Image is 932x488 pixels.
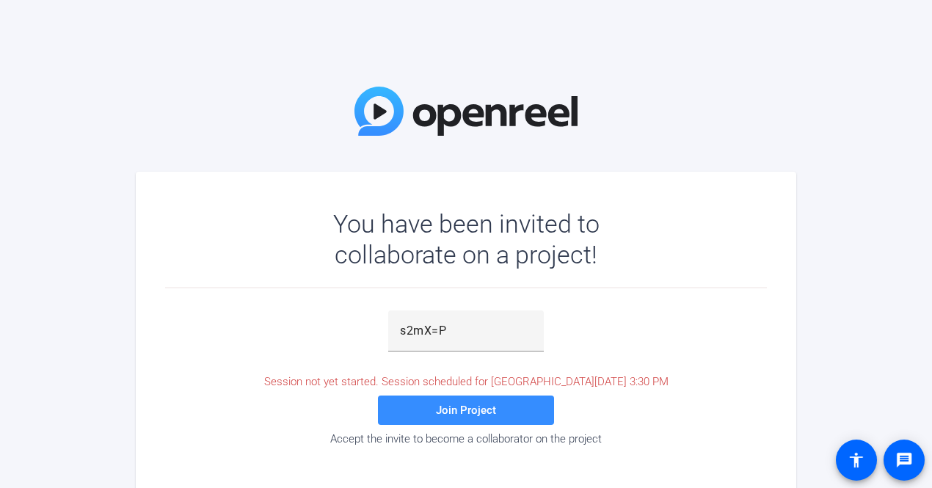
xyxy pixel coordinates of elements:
div: Session not yet started. Session scheduled for [GEOGRAPHIC_DATA][DATE] 3:30 PM [165,375,767,388]
mat-icon: message [895,451,913,469]
button: Join Project [378,396,554,425]
mat-icon: accessibility [848,451,865,469]
div: Accept the invite to become a collaborator on the project [165,432,767,445]
div: You have been invited to collaborate on a project! [291,208,642,270]
img: OpenReel Logo [354,87,578,136]
span: Join Project [436,404,496,417]
input: Password [400,322,532,340]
